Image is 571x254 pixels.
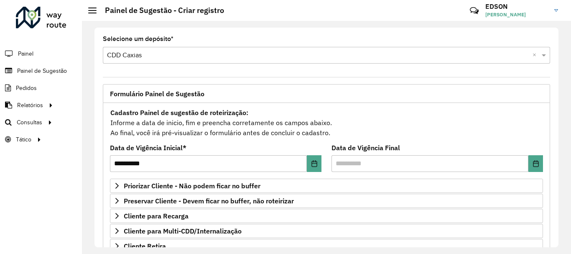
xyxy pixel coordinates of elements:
a: Cliente para Recarga [110,209,543,223]
a: Cliente Retira [110,239,543,253]
span: Painel de Sugestão [17,67,67,75]
h3: EDSON [485,3,548,10]
span: Preservar Cliente - Devem ficar no buffer, não roteirizar [124,198,294,204]
a: Cliente para Multi-CDD/Internalização [110,224,543,238]
button: Choose Date [307,155,321,172]
span: Cliente Retira [124,243,166,249]
a: Priorizar Cliente - Não podem ficar no buffer [110,179,543,193]
span: [PERSON_NAME] [485,11,548,18]
label: Data de Vigência Inicial [110,143,186,153]
strong: Cadastro Painel de sugestão de roteirização: [110,108,248,117]
a: Contato Rápido [465,2,483,20]
span: Cliente para Recarga [124,213,189,219]
span: Formulário Painel de Sugestão [110,90,204,97]
label: Selecione um depósito [103,34,173,44]
a: Preservar Cliente - Devem ficar no buffer, não roteirizar [110,194,543,208]
span: Painel [18,49,33,58]
span: Consultas [17,118,42,127]
button: Choose Date [528,155,543,172]
span: Tático [16,135,31,144]
span: Clear all [533,50,540,60]
span: Priorizar Cliente - Não podem ficar no buffer [124,182,260,189]
h2: Painel de Sugestão - Criar registro [97,6,224,15]
div: Informe a data de inicio, fim e preencha corretamente os campos abaixo. Ao final, você irá pré-vi... [110,107,543,138]
span: Cliente para Multi-CDD/Internalização [124,228,242,234]
span: Pedidos [16,84,37,92]
span: Relatórios [17,101,43,110]
label: Data de Vigência Final [331,143,400,153]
